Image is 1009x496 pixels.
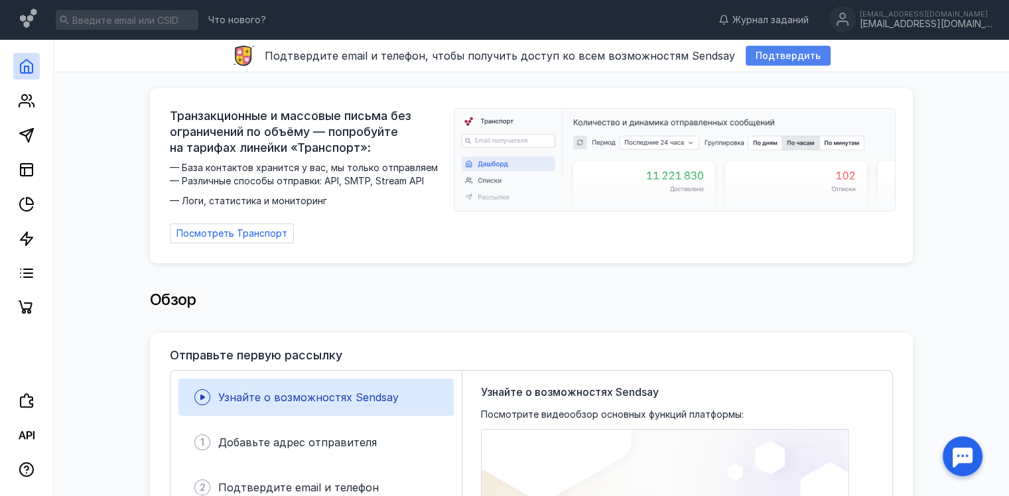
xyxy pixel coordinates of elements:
span: — База контактов хранится у вас, мы только отправляем — Различные способы отправки: API, SMTP, St... [170,161,446,208]
span: Что нового? [208,15,266,25]
h3: Отправьте первую рассылку [170,349,342,362]
span: Посмотреть Транспорт [176,228,287,239]
span: Подтвердите email и телефон [218,481,379,494]
a: Журнал заданий [712,13,815,27]
span: Узнайте о возможностях Sendsay [218,391,399,404]
a: Посмотреть Транспорт [170,223,294,243]
img: dashboard-transport-banner [454,109,895,211]
input: Введите email или CSID [56,10,198,30]
span: 1 [200,436,204,449]
span: Транзакционные и массовые письма без ограничений по объёму — попробуйте на тарифах линейки «Транс... [170,108,446,156]
span: Подтвердить [756,50,821,62]
span: Подтвердите email и телефон, чтобы получить доступ ко всем возможностям Sendsay [265,49,735,62]
span: 2 [200,481,206,494]
span: Добавьте адрес отправителя [218,436,377,449]
span: Узнайте о возможностях Sendsay [481,384,659,400]
span: Журнал заданий [732,13,809,27]
span: Обзор [150,290,196,309]
button: Подтвердить [746,46,831,66]
a: Что нового? [202,15,273,25]
div: [EMAIL_ADDRESS][DOMAIN_NAME] [860,10,992,18]
span: Посмотрите видеообзор основных функций платформы: [481,408,744,421]
div: [EMAIL_ADDRESS][DOMAIN_NAME] [860,19,992,30]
